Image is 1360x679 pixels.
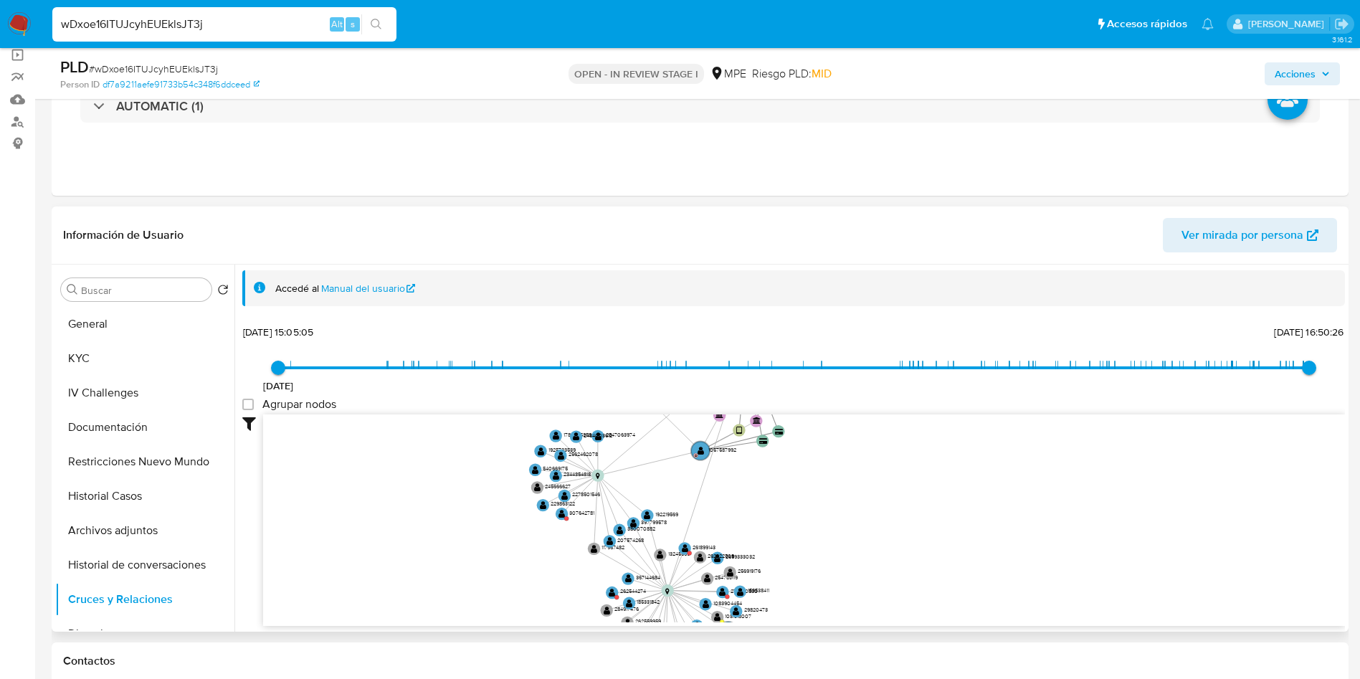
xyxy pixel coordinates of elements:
text:  [733,607,739,616]
text: 261899143 [693,543,715,551]
button: Archivos adjuntos [55,513,234,548]
text: 367144684 [636,574,660,581]
text:  [714,612,721,622]
div: MPE [710,66,746,82]
text:  [697,552,703,561]
text: 13245569 [668,550,690,558]
text:  [595,431,601,440]
text: 192219569 [655,511,679,518]
b: PLD [60,55,89,78]
text:  [775,429,783,435]
text:  [714,553,721,562]
p: antonio.rossel@mercadolibre.com [1248,17,1329,31]
span: [DATE] 16:50:26 [1274,325,1344,339]
text: 1083904454 [713,599,742,607]
span: Riesgo PLD: [752,66,832,82]
a: Manual del usuario [321,282,416,295]
text:  [609,588,615,597]
text: 585561408 [705,620,730,628]
text: 2484003612 [584,432,613,440]
text: 1081318007 [725,612,751,619]
text:  [538,446,544,455]
text:  [607,536,613,546]
span: [DATE] [263,379,294,393]
text:  [540,500,546,510]
text: 540669175 [543,465,569,473]
text:  [704,574,710,583]
text:  [682,543,688,553]
text:  [553,471,559,480]
text:  [617,525,623,534]
text:  [644,511,650,520]
text:  [698,446,704,455]
span: [DATE] 15:05:05 [243,325,313,339]
text: D [695,452,698,458]
text:  [736,425,742,435]
text: 1057587992 [708,445,736,453]
text:  [630,518,637,528]
button: Buscar [67,284,78,295]
span: Accesos rápidos [1107,16,1187,32]
text: 29820473 [744,606,768,614]
text: 1780375358 [564,431,591,439]
text: 245666627 [545,483,571,490]
text:  [596,473,600,479]
button: IV Challenges [55,376,234,410]
text:  [759,438,767,444]
text:  [624,618,631,627]
text: 2344354818 [564,470,591,478]
text:  [604,605,610,614]
text:  [719,587,726,597]
text: 380070882 [627,525,655,533]
span: Alt [331,17,343,31]
span: # wDxoe16ITUJcyhEUEklsJT3j [89,62,218,76]
text: 262622509 [708,552,735,560]
input: Agrupar nodos [242,399,254,410]
text:  [573,432,579,441]
text: 2547063974 [606,431,635,439]
text: 254783119 [715,574,738,581]
span: 3.161.2 [1332,34,1353,45]
text:  [553,431,559,440]
button: KYC [55,341,234,376]
text:  [715,411,723,419]
h1: Contactos [63,654,1337,668]
text: 159538411 [748,587,769,594]
text:  [625,574,632,583]
text:  [703,599,709,609]
text:  [626,598,632,607]
text: 397799578 [641,518,667,526]
span: MID [812,65,832,82]
input: Buscar usuario o caso... [52,15,396,34]
button: Documentación [55,410,234,445]
span: Acciones [1275,62,1316,85]
text: 229863122 [551,500,575,508]
text:  [694,621,700,630]
text: 284917476 [614,605,639,613]
a: df7a9211aefe91733b54c348f6ddceed [103,78,260,91]
div: AUTOMATIC (1) [80,90,1320,123]
text:  [534,483,541,492]
text: 2562462078 [569,450,598,458]
h1: Información de Usuario [63,228,184,242]
button: Historial de conversaciones [55,548,234,582]
span: Ver mirada por persona [1181,218,1303,252]
text:  [558,509,565,518]
h3: AUTOMATIC (1) [116,98,204,114]
text: 2278501546 [572,490,601,498]
text: 207574268 [617,536,644,544]
text:  [727,568,733,577]
input: Buscar [81,284,206,297]
button: Volver al orden por defecto [217,284,229,300]
button: Restricciones Nuevo Mundo [55,445,234,479]
text: 277530830 [731,587,758,594]
button: Direcciones [55,617,234,651]
text: 1925733539 [548,446,576,454]
text:  [665,587,670,594]
span: Accedé al [275,282,319,295]
a: Salir [1334,16,1349,32]
text: 307642781 [569,508,594,516]
text:  [561,491,568,500]
button: General [55,307,234,341]
text: 262559959 [635,617,662,625]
